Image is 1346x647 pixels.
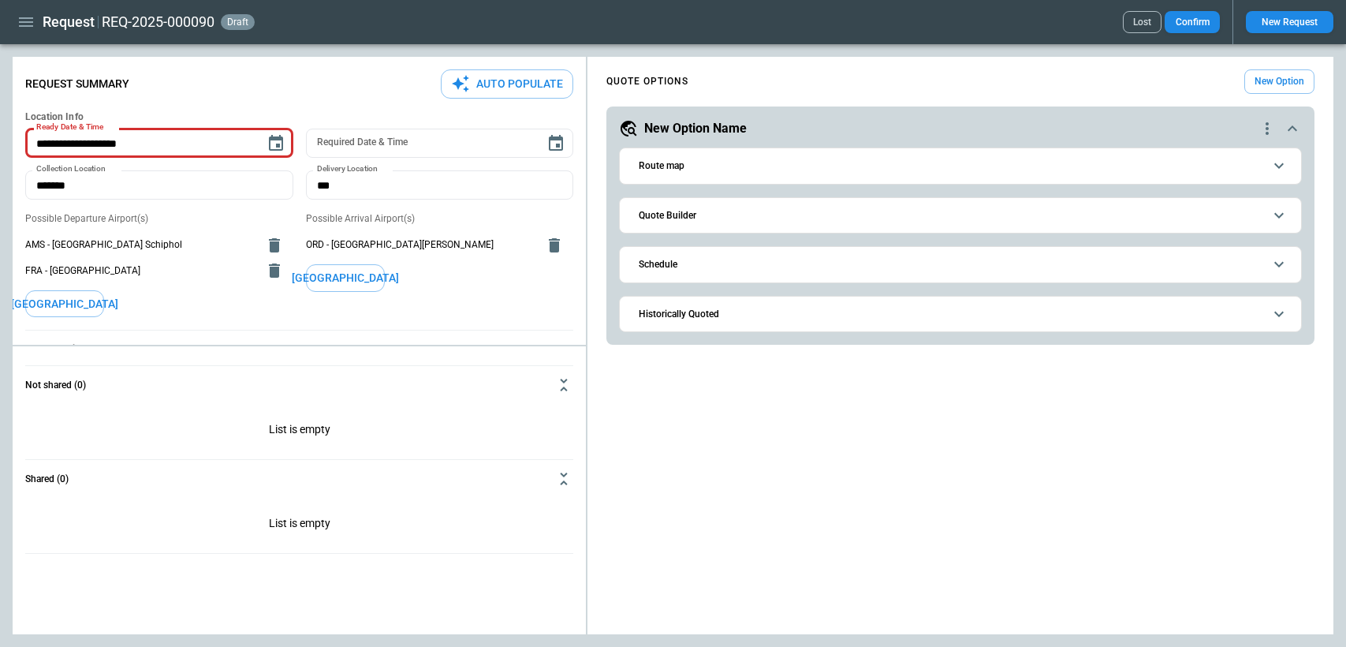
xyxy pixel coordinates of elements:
[25,290,104,318] button: [GEOGRAPHIC_DATA]
[25,498,573,553] div: Not shared (0)
[306,238,536,252] span: ORD - [GEOGRAPHIC_DATA][PERSON_NAME]
[224,17,252,28] span: draft
[317,163,378,175] label: Delivery Location
[259,255,290,286] button: delete
[632,297,1288,332] button: Historically Quoted
[102,13,214,32] h2: REQ-2025-000090
[25,264,255,278] span: FRA - [GEOGRAPHIC_DATA]
[1246,11,1333,33] button: New Request
[306,212,574,226] p: Possible Arrival Airport(s)
[1258,119,1277,138] div: quote-option-actions
[36,122,103,133] label: Ready Date & Time
[25,460,573,498] button: Shared (0)
[25,366,573,404] button: Not shared (0)
[25,404,573,459] div: Not shared (0)
[25,212,293,226] p: Possible Departure Airport(s)
[632,247,1288,282] button: Schedule
[25,498,573,553] p: List is empty
[632,198,1288,234] button: Quote Builder
[25,238,255,252] span: AMS - [GEOGRAPHIC_DATA] Schiphol
[260,128,292,159] button: Choose date, selected date is Sep 1, 2025
[644,120,747,137] h5: New Option Name
[25,380,86,391] h6: Not shared (0)
[540,128,572,159] button: Choose date
[259,230,290,261] button: delete
[639,309,719,320] h6: Historically Quoted
[441,69,573,99] button: Auto Populate
[1244,69,1314,94] button: New Option
[25,77,129,91] p: Request Summary
[36,163,106,175] label: Collection Location
[25,474,69,484] h6: Shared (0)
[587,63,1333,351] div: scrollable content
[639,260,677,270] h6: Schedule
[306,264,385,292] button: [GEOGRAPHIC_DATA]
[619,119,1301,138] button: New Option Namequote-option-actions
[25,111,573,123] h6: Location Info
[639,211,696,221] h6: Quote Builder
[25,343,573,355] h6: Cargo Details
[539,230,570,261] button: delete
[1123,11,1161,33] button: Lost
[606,78,688,85] h4: QUOTE OPTIONS
[1165,11,1220,33] button: Confirm
[632,148,1288,184] button: Route map
[43,13,95,32] h1: Request
[639,161,684,171] h6: Route map
[25,404,573,459] p: List is empty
